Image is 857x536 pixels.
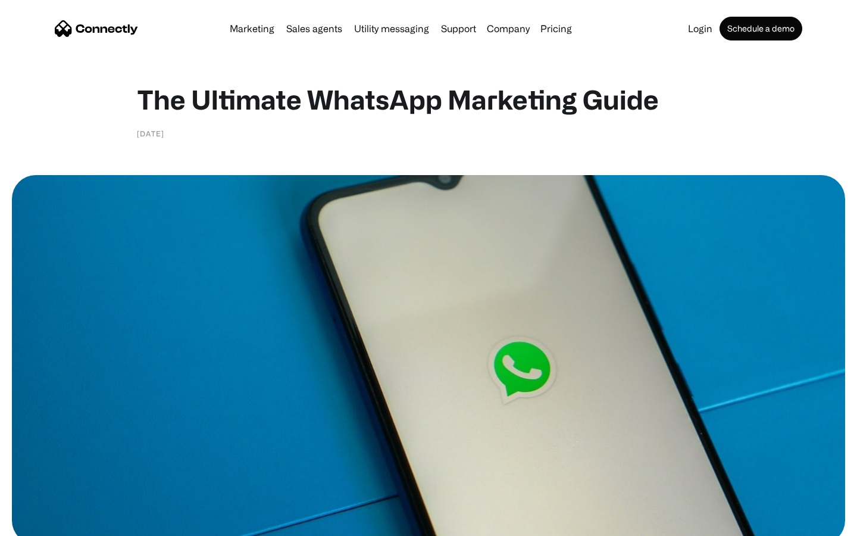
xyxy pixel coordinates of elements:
[683,24,717,33] a: Login
[487,20,530,37] div: Company
[225,24,279,33] a: Marketing
[24,515,71,532] ul: Language list
[436,24,481,33] a: Support
[536,24,577,33] a: Pricing
[282,24,347,33] a: Sales agents
[349,24,434,33] a: Utility messaging
[137,83,720,116] h1: The Ultimate WhatsApp Marketing Guide
[137,127,164,139] div: [DATE]
[720,17,802,40] a: Schedule a demo
[12,515,71,532] aside: Language selected: English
